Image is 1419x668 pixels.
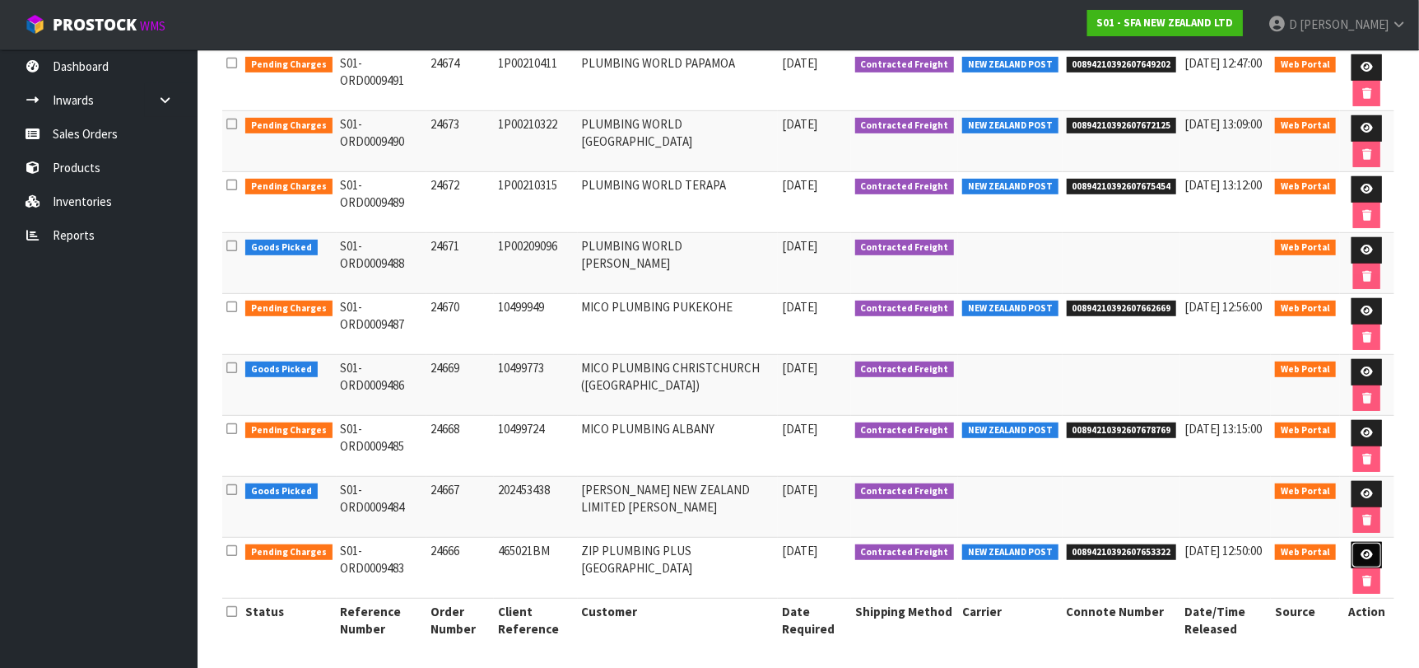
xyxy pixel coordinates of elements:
td: PLUMBING WORLD [GEOGRAPHIC_DATA] [578,111,779,172]
span: [DATE] [782,116,817,132]
td: MICO PLUMBING CHRISTCHURCH ([GEOGRAPHIC_DATA]) [578,355,779,416]
th: Connote Number [1063,599,1181,642]
th: Order Number [426,599,494,642]
span: [DATE] 13:09:00 [1184,116,1262,132]
span: Goods Picked [245,362,318,378]
td: 24669 [426,355,494,416]
span: Contracted Freight [855,544,955,561]
span: [DATE] [782,360,817,376]
td: 10499773 [494,355,578,416]
th: Action [1340,599,1394,642]
th: Reference Number [337,599,426,642]
span: Web Portal [1275,423,1336,439]
span: Web Portal [1275,240,1336,256]
th: Status [241,599,337,642]
span: [PERSON_NAME] [1300,16,1389,32]
span: ProStock [53,14,137,35]
td: 24671 [426,233,494,294]
span: Web Portal [1275,544,1336,561]
span: NEW ZEALAND POST [962,57,1058,73]
span: Goods Picked [245,483,318,500]
th: Date/Time Released [1180,599,1271,642]
td: 10499949 [494,294,578,355]
span: 00894210392607678769 [1067,423,1177,439]
span: Contracted Freight [855,240,955,256]
td: [PERSON_NAME] NEW ZEALAND LIMITED [PERSON_NAME] [578,477,779,538]
span: Web Portal [1275,57,1336,73]
td: S01-ORD0009489 [337,172,426,233]
td: MICO PLUMBING ALBANY [578,416,779,477]
td: 24668 [426,416,494,477]
span: Contracted Freight [855,301,955,317]
span: [DATE] 12:47:00 [1184,55,1262,71]
span: 00894210392607672125 [1067,118,1177,134]
span: [DATE] 13:12:00 [1184,177,1262,193]
span: Goods Picked [245,240,318,256]
td: S01-ORD0009484 [337,477,426,538]
strong: S01 - SFA NEW ZEALAND LTD [1096,16,1234,30]
span: D [1289,16,1297,32]
td: 24672 [426,172,494,233]
td: 1P00210322 [494,111,578,172]
th: Date Required [778,599,850,642]
td: ZIP PLUMBING PLUS [GEOGRAPHIC_DATA] [578,538,779,599]
span: Web Portal [1275,118,1336,134]
td: 24673 [426,111,494,172]
span: Pending Charges [245,118,333,134]
span: Contracted Freight [855,57,955,73]
span: 00894210392607675454 [1067,179,1177,195]
span: NEW ZEALAND POST [962,423,1058,439]
td: 24667 [426,477,494,538]
span: Contracted Freight [855,483,955,500]
td: S01-ORD0009490 [337,111,426,172]
span: Pending Charges [245,179,333,195]
span: 00894210392607653322 [1067,544,1177,561]
td: 465021BM [494,538,578,599]
td: PLUMBING WORLD [PERSON_NAME] [578,233,779,294]
td: S01-ORD0009488 [337,233,426,294]
img: cube-alt.png [25,14,45,35]
span: Contracted Freight [855,179,955,195]
td: PLUMBING WORLD TERAPA [578,172,779,233]
span: NEW ZEALAND POST [962,301,1058,317]
td: 1P00210315 [494,172,578,233]
span: [DATE] 12:56:00 [1184,299,1262,315]
span: Contracted Freight [855,118,955,134]
td: S01-ORD0009491 [337,50,426,111]
span: Pending Charges [245,301,333,317]
span: 00894210392607649202 [1067,57,1177,73]
span: [DATE] [782,177,817,193]
span: [DATE] [782,421,817,437]
td: 10499724 [494,416,578,477]
span: Web Portal [1275,483,1336,500]
th: Client Reference [494,599,578,642]
td: PLUMBING WORLD PAPAMOA [578,50,779,111]
span: Web Portal [1275,362,1336,378]
span: Pending Charges [245,57,333,73]
span: [DATE] 13:15:00 [1184,421,1262,437]
span: Pending Charges [245,423,333,439]
span: [DATE] [782,543,817,558]
span: [DATE] [782,55,817,71]
span: [DATE] [782,299,817,315]
span: [DATE] [782,238,817,254]
td: S01-ORD0009486 [337,355,426,416]
span: NEW ZEALAND POST [962,544,1058,561]
th: Carrier [958,599,1063,642]
span: NEW ZEALAND POST [962,118,1058,134]
td: S01-ORD0009485 [337,416,426,477]
span: Contracted Freight [855,362,955,378]
small: WMS [140,18,165,34]
span: 00894210392607662669 [1067,301,1177,317]
span: [DATE] [782,482,817,497]
span: Web Portal [1275,301,1336,317]
td: 24670 [426,294,494,355]
td: S01-ORD0009487 [337,294,426,355]
td: 24666 [426,538,494,599]
span: Pending Charges [245,544,333,561]
td: 1P00210411 [494,50,578,111]
td: 202453438 [494,477,578,538]
span: Web Portal [1275,179,1336,195]
td: 1P00209096 [494,233,578,294]
td: 24674 [426,50,494,111]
